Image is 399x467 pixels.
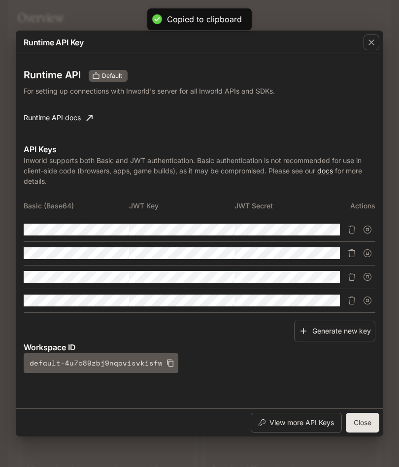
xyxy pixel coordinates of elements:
[129,194,234,218] th: JWT Key
[251,413,342,433] button: View more API Keys
[346,413,379,433] button: Close
[24,86,282,96] p: For setting up connections with Inworld's server for all Inworld APIs and SDKs.
[89,70,128,82] div: These keys will apply to your current workspace only
[234,194,340,218] th: JWT Secret
[360,222,375,237] button: Suspend API key
[344,222,360,237] button: Delete API key
[24,341,375,353] p: Workspace ID
[24,36,84,48] p: Runtime API Key
[24,143,375,155] p: API Keys
[344,293,360,308] button: Delete API key
[344,269,360,285] button: Delete API key
[317,167,333,175] a: docs
[24,70,81,80] h3: Runtime API
[24,353,178,373] button: default-4u7c89zbj9nqpvisvkisfw
[20,108,97,128] a: Runtime API docs
[24,194,129,218] th: Basic (Base64)
[294,321,375,342] button: Generate new key
[360,269,375,285] button: Suspend API key
[167,14,242,25] div: Copied to clipboard
[344,245,360,261] button: Delete API key
[340,194,375,218] th: Actions
[98,71,126,80] span: Default
[360,245,375,261] button: Suspend API key
[360,293,375,308] button: Suspend API key
[24,155,375,186] p: Inworld supports both Basic and JWT authentication. Basic authentication is not recommended for u...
